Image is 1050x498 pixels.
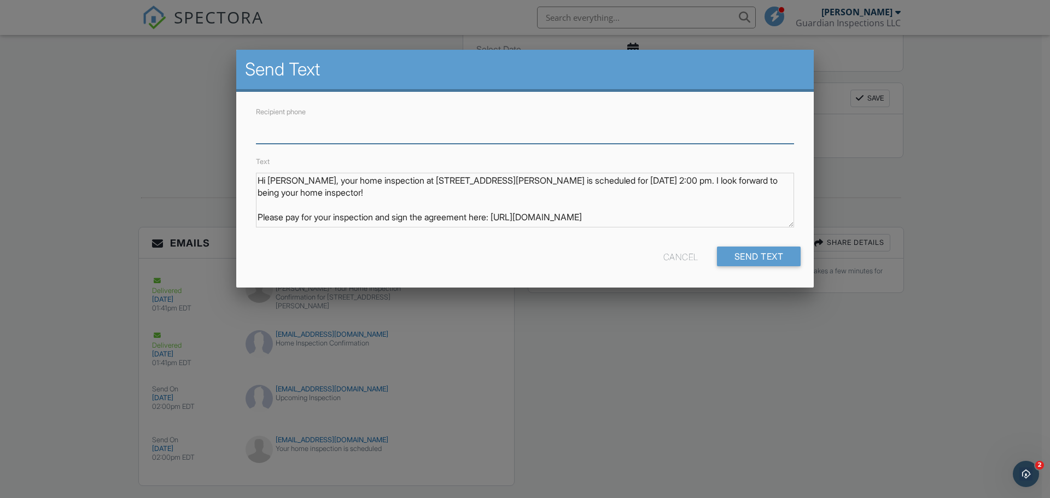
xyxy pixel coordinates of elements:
[256,173,794,227] textarea: Hi [PERSON_NAME], your home inspection at [STREET_ADDRESS][PERSON_NAME] is scheduled for [DATE] 2...
[256,108,306,116] label: Recipient phone
[1035,461,1044,470] span: 2
[717,247,801,266] input: Send Text
[663,247,698,266] div: Cancel
[256,157,270,166] label: Text
[1013,461,1039,487] iframe: Intercom live chat
[245,58,805,80] h2: Send Text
